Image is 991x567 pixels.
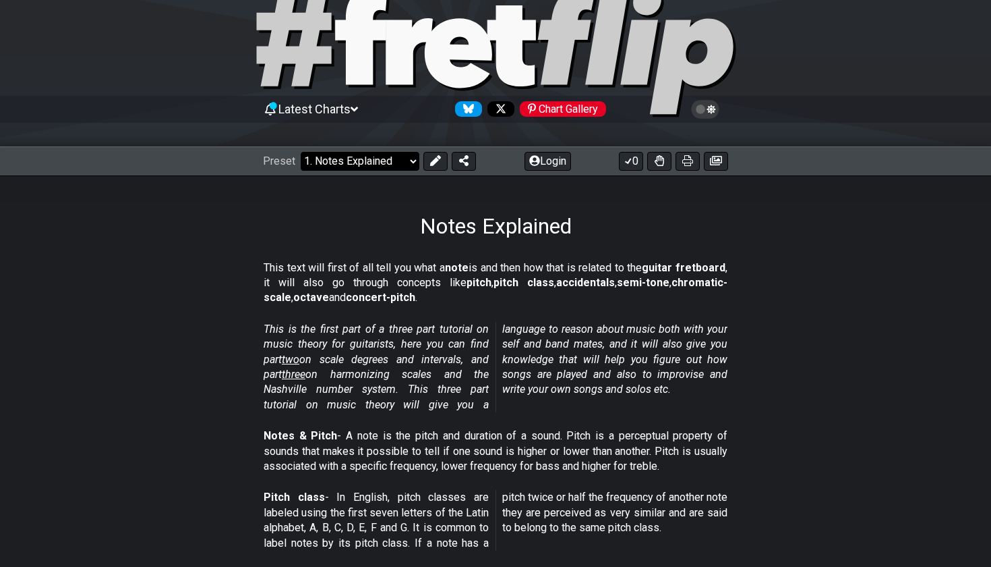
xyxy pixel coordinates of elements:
[263,155,295,167] span: Preset
[520,101,606,117] div: Chart Gallery
[282,353,299,366] span: two
[642,261,725,274] strong: guitar fretboard
[556,276,615,289] strong: accidentals
[698,103,713,115] span: Toggle light / dark theme
[675,152,700,171] button: Print
[493,276,554,289] strong: pitch class
[617,276,669,289] strong: semi-tone
[264,261,727,306] p: This text will first of all tell you what a is and then how that is related to the , it will also...
[467,276,491,289] strong: pitch
[264,491,325,504] strong: Pitch class
[445,261,469,274] strong: note
[282,368,305,381] span: three
[423,152,448,171] button: Edit Preset
[264,323,727,411] em: This is the first part of a three part tutorial on music theory for guitarists, here you can find...
[301,152,419,171] select: Preset
[264,490,727,551] p: - In English, pitch classes are labeled using the first seven letters of the Latin alphabet, A, B...
[452,152,476,171] button: Share Preset
[264,429,337,442] strong: Notes & Pitch
[619,152,643,171] button: 0
[524,152,571,171] button: Login
[293,291,329,304] strong: octave
[420,213,572,239] h1: Notes Explained
[482,101,514,117] a: Follow #fretflip at X
[264,429,727,474] p: - A note is the pitch and duration of a sound. Pitch is a perceptual property of sounds that make...
[647,152,671,171] button: Toggle Dexterity for all fretkits
[514,101,606,117] a: #fretflip at Pinterest
[346,291,415,304] strong: concert-pitch
[704,152,728,171] button: Create image
[278,102,351,116] span: Latest Charts
[450,101,482,117] a: Follow #fretflip at Bluesky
